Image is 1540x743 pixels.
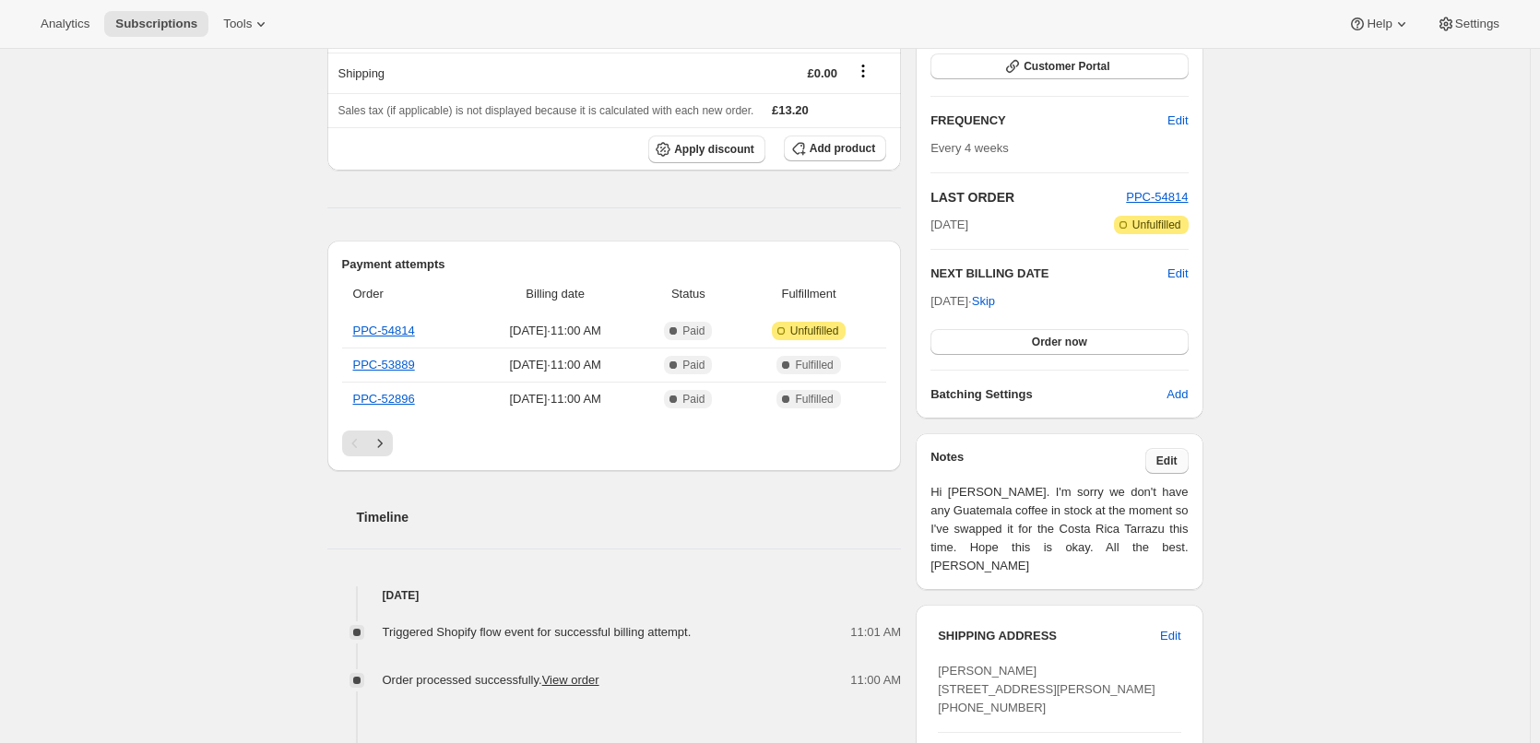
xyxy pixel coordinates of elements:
[477,285,634,303] span: Billing date
[1126,188,1188,206] button: PPC-54814
[795,392,833,407] span: Fulfilled
[790,324,839,338] span: Unfulfilled
[477,390,634,408] span: [DATE] · 11:00 AM
[212,11,281,37] button: Tools
[1032,335,1087,349] span: Order now
[383,625,692,639] span: Triggered Shopify flow event for successful billing attempt.
[742,285,875,303] span: Fulfillment
[1167,265,1188,283] button: Edit
[223,17,252,31] span: Tools
[682,324,705,338] span: Paid
[342,255,887,274] h2: Payment attempts
[327,586,902,605] h4: [DATE]
[1149,621,1191,651] button: Edit
[1167,112,1188,130] span: Edit
[353,392,415,406] a: PPC-52896
[1126,190,1188,204] a: PPC-54814
[930,385,1167,404] h6: Batching Settings
[1426,11,1510,37] button: Settings
[477,356,634,374] span: [DATE] · 11:00 AM
[1024,59,1109,74] span: Customer Portal
[810,141,875,156] span: Add product
[1156,106,1199,136] button: Edit
[327,53,605,93] th: Shipping
[1145,448,1189,474] button: Edit
[115,17,197,31] span: Subscriptions
[938,627,1160,645] h3: SHIPPING ADDRESS
[477,322,634,340] span: [DATE] · 11:00 AM
[1132,218,1181,232] span: Unfulfilled
[930,216,968,234] span: [DATE]
[682,392,705,407] span: Paid
[961,287,1006,316] button: Skip
[930,483,1188,575] span: Hi [PERSON_NAME]. I'm sorry we don't have any Guatemala coffee in stock at the moment so I've swa...
[357,508,902,526] h2: Timeline
[930,53,1188,79] button: Customer Portal
[930,294,995,308] span: [DATE] ·
[1367,17,1392,31] span: Help
[1160,627,1180,645] span: Edit
[367,430,393,456] button: Next
[648,136,765,163] button: Apply discount
[682,358,705,372] span: Paid
[930,329,1188,355] button: Order now
[1167,385,1188,404] span: Add
[1337,11,1421,37] button: Help
[850,671,901,690] span: 11:00 AM
[938,664,1155,714] span: [PERSON_NAME] [STREET_ADDRESS][PERSON_NAME] [PHONE_NUMBER]
[807,66,837,80] span: £0.00
[930,112,1167,130] h2: FREQUENCY
[1156,454,1178,468] span: Edit
[30,11,101,37] button: Analytics
[848,61,878,81] button: Shipping actions
[41,17,89,31] span: Analytics
[784,136,886,161] button: Add product
[674,142,754,157] span: Apply discount
[646,285,731,303] span: Status
[353,358,415,371] a: PPC-53889
[1455,17,1499,31] span: Settings
[542,673,599,687] a: View order
[342,274,471,314] th: Order
[342,430,887,456] nav: Pagination
[930,141,1009,155] span: Every 4 weeks
[795,358,833,372] span: Fulfilled
[1155,380,1199,409] button: Add
[930,265,1167,283] h2: NEXT BILLING DATE
[930,188,1126,206] h2: LAST ORDER
[850,623,901,642] span: 11:01 AM
[104,11,208,37] button: Subscriptions
[930,448,1145,474] h3: Notes
[972,292,995,311] span: Skip
[338,104,754,117] span: Sales tax (if applicable) is not displayed because it is calculated with each new order.
[383,673,599,687] span: Order processed successfully.
[353,324,415,337] a: PPC-54814
[772,103,809,117] span: £13.20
